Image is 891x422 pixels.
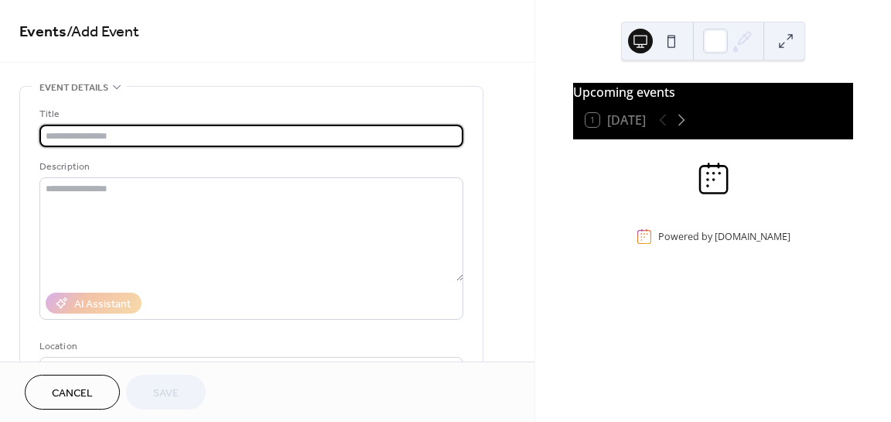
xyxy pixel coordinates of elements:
[39,80,108,96] span: Event details
[39,106,460,122] div: Title
[715,230,790,243] a: [DOMAIN_NAME]
[573,83,853,101] div: Upcoming events
[658,230,790,243] div: Powered by
[39,338,460,355] div: Location
[39,159,460,175] div: Description
[52,386,93,402] span: Cancel
[19,17,67,47] a: Events
[25,375,120,410] button: Cancel
[67,17,139,47] span: / Add Event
